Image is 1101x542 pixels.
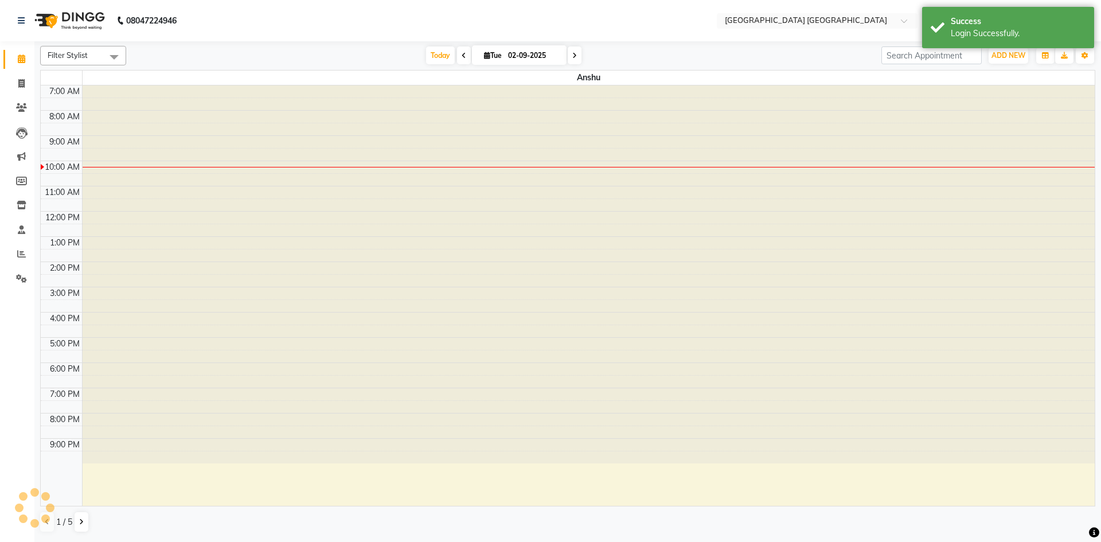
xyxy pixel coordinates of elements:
b: 08047224946 [126,5,177,37]
div: 4:00 PM [48,313,82,325]
div: 6:00 PM [48,363,82,375]
div: 8:00 AM [47,111,82,123]
span: 1 / 5 [56,516,72,528]
input: 2025-09-02 [505,47,562,64]
span: Filter Stylist [48,50,88,60]
span: Anshu [83,71,1095,85]
div: 9:00 AM [47,136,82,148]
div: 12:00 PM [43,212,82,224]
div: 7:00 PM [48,388,82,400]
span: Tue [481,51,505,60]
div: 8:00 PM [48,414,82,426]
span: ADD NEW [991,51,1025,60]
img: logo [29,5,108,37]
div: 9:00 PM [48,439,82,451]
span: Today [426,46,455,64]
div: 7:00 AM [47,85,82,98]
div: 1:00 PM [48,237,82,249]
input: Search Appointment [881,46,982,64]
div: 11:00 AM [42,186,82,198]
button: ADD NEW [989,48,1028,64]
div: 10:00 AM [42,161,82,173]
div: Login Successfully. [951,28,1086,40]
div: Success [951,15,1086,28]
div: 2:00 PM [48,262,82,274]
div: 3:00 PM [48,287,82,299]
div: 5:00 PM [48,338,82,350]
